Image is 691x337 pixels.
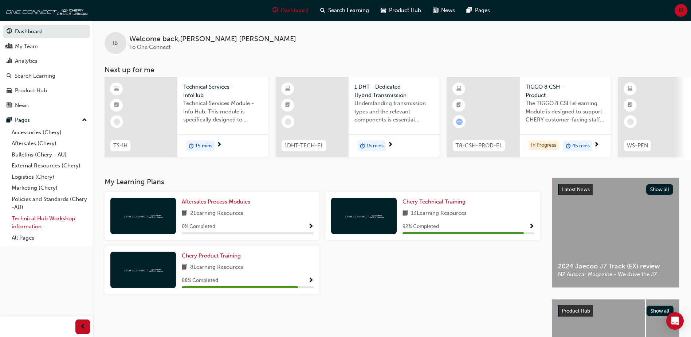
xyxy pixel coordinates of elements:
span: The TIGGO 8 CSH eLearning Module is designed to support CHERY customer-facing staff with the prod... [526,99,605,124]
span: Dashboard [281,6,309,15]
span: book-icon [182,263,187,272]
span: car-icon [381,6,386,15]
button: DashboardMy TeamAnalyticsSearch LearningProduct HubNews [3,23,90,113]
button: Pages [3,113,90,127]
span: Understanding transmission types and the relevant components is essential knowledge required for ... [354,99,434,124]
span: learningResourceType_ELEARNING-icon [285,84,290,94]
span: WS-PEN [627,142,648,150]
span: 15 mins [366,142,384,150]
span: IB [113,39,118,47]
span: search-icon [320,6,325,15]
span: 1 DHT - Dedicated Hybrid Transmission [354,83,434,99]
span: pages-icon [467,6,472,15]
img: oneconnect [4,3,87,18]
span: 45 mins [572,142,590,150]
a: 1DHT-TECH-EL1 DHT - Dedicated Hybrid TransmissionUnderstanding transmission types and the relevan... [276,77,440,157]
span: duration-icon [566,141,571,151]
img: oneconnect [344,212,384,219]
a: Latest NewsShow all [558,184,673,195]
span: NZ Autocar Magazine - We drive the J7. [558,270,673,279]
span: learningRecordVerb_NONE-icon [114,119,120,125]
div: Analytics [15,57,38,65]
span: Product Hub [562,308,590,314]
button: Show all [647,306,674,316]
span: learningResourceType_ELEARNING-icon [114,84,119,94]
a: search-iconSearch Learning [314,3,375,18]
button: IB [675,4,687,17]
a: Aftersales Process Modules [182,198,253,206]
a: T8-CSH-PROD-ELTIGGO 8 CSH - ProductThe TIGGO 8 CSH eLearning Module is designed to support CHERY ... [447,77,611,157]
a: Chery Product Training [182,252,244,260]
img: oneconnect [123,266,163,273]
a: External Resources (Chery) [9,160,90,171]
span: 8 Learning Resources [190,263,243,272]
span: learningRecordVerb_NONE-icon [285,119,291,125]
span: Technical Services - InfoHub [183,83,263,99]
a: Marketing (Chery) [9,182,90,194]
span: TIGGO 8 CSH - Product [526,83,605,99]
span: Latest News [562,186,590,193]
a: pages-iconPages [461,3,496,18]
span: booktick-icon [628,101,633,110]
a: Dashboard [3,25,90,38]
span: guage-icon [272,6,278,15]
span: Chery Technical Training [403,198,466,205]
span: up-icon [82,116,87,125]
a: TS-IHTechnical Services - InfoHubTechnical Services Module - Info Hub. This module is specificall... [105,77,268,157]
span: duration-icon [189,141,194,151]
span: To One Connect [129,44,170,50]
a: Product HubShow all [558,305,674,317]
span: next-icon [388,142,393,148]
a: car-iconProduct Hub [375,3,427,18]
a: guage-iconDashboard [267,3,314,18]
span: pages-icon [7,117,12,124]
span: Technical Services Module - Info Hub. This module is specifically designed to address the require... [183,99,263,124]
span: 2024 Jaecoo J7 Track (EX) review [558,262,673,271]
span: Product Hub [389,6,421,15]
a: Chery Technical Training [403,198,468,206]
a: All Pages [9,232,90,244]
a: Search Learning [3,69,90,83]
a: My Team [3,40,90,53]
div: My Team [15,42,38,51]
span: Chery Product Training [182,252,241,259]
a: Accessories (Chery) [9,127,90,138]
span: learningRecordVerb_ATTEMPT-icon [456,119,463,125]
span: 13 Learning Resources [411,209,467,218]
button: Show Progress [308,222,314,231]
span: IB [679,6,684,15]
a: Analytics [3,54,90,68]
a: Logistics (Chery) [9,171,90,183]
span: T8-CSH-PROD-EL [456,142,502,150]
span: booktick-icon [285,101,290,110]
span: 2 Learning Resources [190,209,243,218]
span: booktick-icon [114,101,119,110]
span: next-icon [216,142,222,148]
span: news-icon [433,6,438,15]
span: learningResourceType_ELEARNING-icon [456,84,462,94]
span: learningResourceType_ELEARNING-icon [628,84,633,94]
span: Pages [475,6,490,15]
span: Aftersales Process Modules [182,198,250,205]
span: book-icon [403,209,408,218]
span: 0 % Completed [182,222,215,231]
span: booktick-icon [456,101,462,110]
span: next-icon [594,142,599,148]
span: chart-icon [7,58,12,65]
span: 88 % Completed [182,276,218,285]
span: News [441,6,455,15]
span: Show Progress [308,278,314,284]
span: Show Progress [529,224,534,230]
span: Search Learning [328,6,369,15]
div: Open Intercom Messenger [666,312,684,330]
span: people-icon [7,43,12,50]
div: In Progress [529,140,559,150]
a: News [3,99,90,112]
div: Pages [15,116,30,124]
a: Product Hub [3,84,90,97]
span: Welcome back , [PERSON_NAME] [PERSON_NAME] [129,35,296,43]
img: oneconnect [123,212,163,219]
span: 15 mins [195,142,212,150]
div: Product Hub [15,86,47,95]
